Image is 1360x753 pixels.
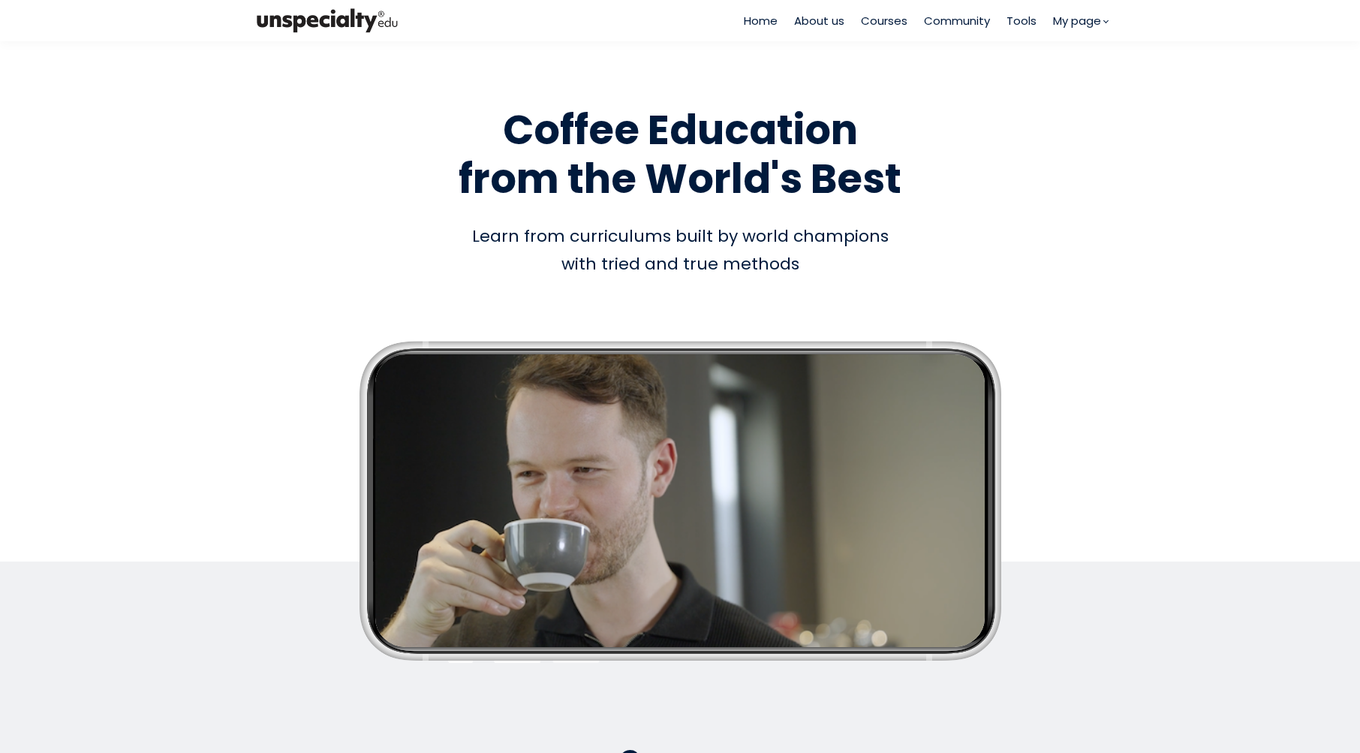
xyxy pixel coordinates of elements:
a: About us [794,12,844,29]
a: My page [1053,12,1108,29]
a: Courses [861,12,907,29]
a: Community [924,12,990,29]
div: Learn from curriculums built by world champions with tried and true methods [252,222,1108,279]
a: Tools [1006,12,1037,29]
a: Home [744,12,778,29]
img: bc390a18feecddb333977e298b3a00a1.png [252,5,402,36]
span: My page [1053,12,1101,29]
h1: Coffee Education from the World's Best [252,106,1108,203]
